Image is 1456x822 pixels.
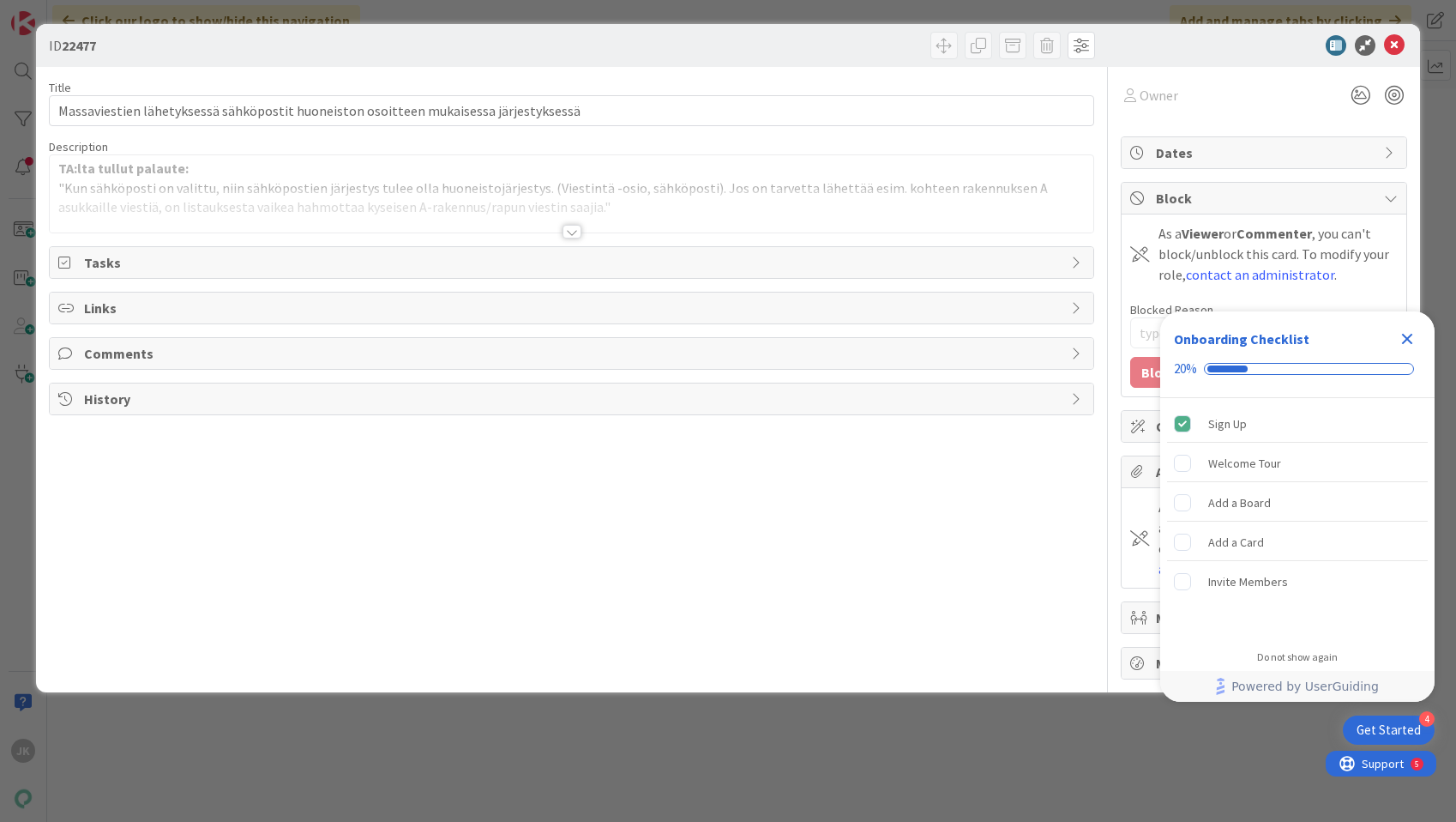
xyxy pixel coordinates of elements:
div: Add a Board [1208,493,1271,513]
span: Description [49,139,108,154]
span: Powered by UserGuiding [1231,676,1379,697]
span: Attachments [1156,462,1375,482]
a: Powered by UserGuiding [1169,671,1426,702]
span: ID [49,35,96,56]
a: contact an administrator [1186,266,1334,283]
span: Block [1156,188,1375,209]
div: 5 [89,7,93,21]
div: Close Checklist [1393,325,1421,353]
span: Dates [1156,142,1375,163]
div: Open Get Started checklist, remaining modules: 4 [1343,716,1435,745]
b: Commenter [1236,225,1312,242]
label: Blocked Reason [1130,302,1213,317]
div: Invite Members is incomplete. [1167,563,1428,601]
div: Get Started [1357,722,1421,739]
span: Custom Fields [1156,416,1375,437]
div: Add a Card [1208,532,1264,553]
strong: TA:lta tullut palaute: [58,160,189,177]
div: Onboarding Checklist [1174,329,1309,349]
div: Checklist Container [1160,311,1435,702]
div: Checklist progress: 20% [1174,361,1421,377]
div: Add a Board is incomplete. [1167,484,1428,522]
b: 22477 [62,37,96,54]
input: type card name here... [49,95,1093,126]
div: As a or , you can't block/unblock this card. To modify your role, . [1158,223,1398,285]
span: Owner [1140,85,1178,106]
div: Welcome Tour is incomplete. [1167,444,1428,482]
span: History [84,389,1062,409]
div: Invite Members [1208,571,1288,592]
span: Metrics [1156,653,1375,674]
div: Sign Up [1208,414,1247,434]
p: "Kun sähköposti on valittu, niin sähköpostien järjestys tulee olla huoneistojärjestys. (Viestintä... [58,178,1084,217]
span: Support [36,3,78,23]
button: Block [1130,357,1188,388]
span: Links [84,298,1062,318]
b: Viewer [1182,225,1224,242]
div: Checklist items [1160,398,1435,639]
div: 20% [1174,361,1197,377]
div: Do not show again [1257,650,1338,664]
span: Comments [84,343,1062,364]
span: Tasks [84,252,1062,273]
label: Title [49,80,71,95]
div: 4 [1419,711,1435,727]
div: Sign Up is complete. [1167,405,1428,443]
div: Add a Card is incomplete. [1167,523,1428,561]
span: Mirrors [1156,607,1375,628]
div: Footer [1160,671,1435,702]
div: As a or , you can't add attachments, you can only view existing ones. To modify your role, . [1158,497,1398,579]
div: Welcome Tour [1208,453,1281,474]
